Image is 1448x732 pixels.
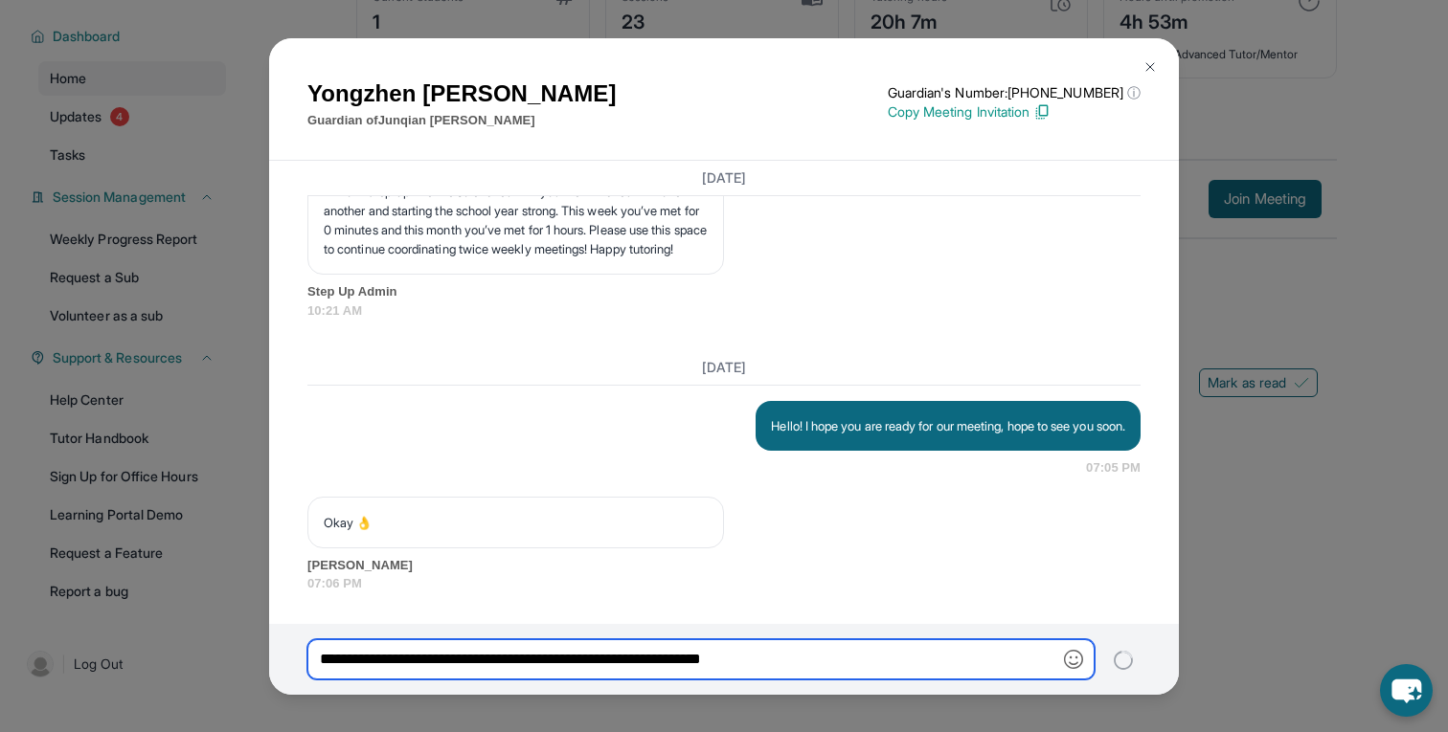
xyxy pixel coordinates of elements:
[307,301,1141,321] span: 10:21 AM
[1380,664,1433,717] button: chat-button
[307,168,1141,188] h3: [DATE]
[324,513,708,532] p: Okay 👌
[307,111,616,130] p: Guardian of Junqian [PERSON_NAME]
[771,416,1125,435] p: Hello! I hope you are ready for our meeting, hope to see you soon.
[307,358,1141,377] h3: [DATE]
[888,102,1141,122] p: Copy Meeting Invitation
[1033,103,1051,121] img: Copy Icon
[307,574,1141,593] span: 07:06 PM
[1127,83,1141,102] span: ⓘ
[1143,59,1158,75] img: Close Icon
[888,83,1141,102] p: Guardian's Number: [PHONE_NUMBER]
[307,77,616,111] h1: Yongzhen [PERSON_NAME]
[1086,458,1141,477] span: 07:05 PM
[307,556,1141,575] span: [PERSON_NAME]
[1064,650,1083,669] img: Emoji
[307,282,1141,301] span: Step Up Admin
[324,182,708,258] p: Hi from Step Up! We are so excited that you are matched with one another and starting the school ...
